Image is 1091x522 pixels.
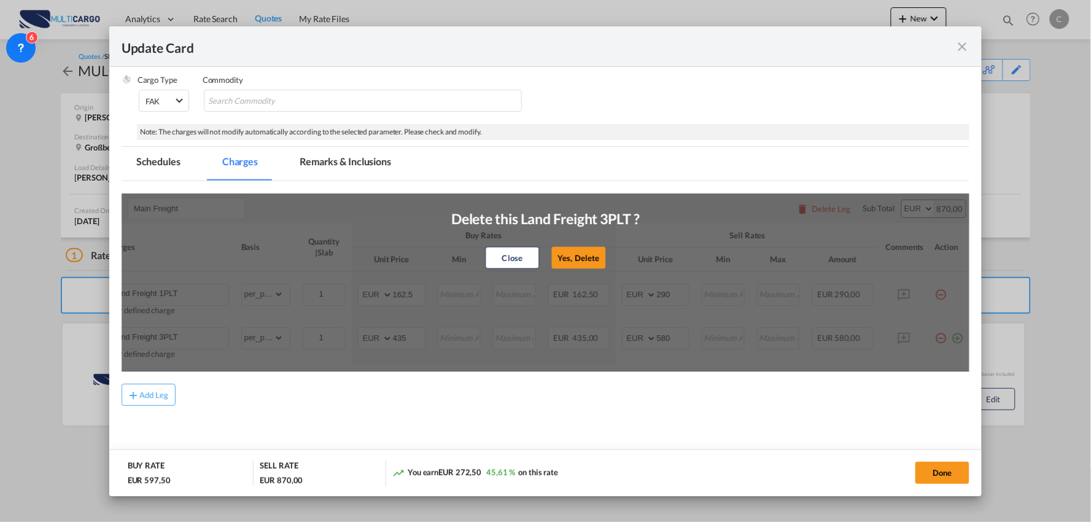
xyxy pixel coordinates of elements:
button: Done [915,462,969,484]
div: SELL RATE [260,460,298,474]
div: Add Leg [139,391,169,399]
button: Close [486,247,540,269]
md-tab-item: Remarks & Inclusions [285,147,406,181]
img: cargo.png [122,74,131,84]
div: BUY RATE [128,460,165,474]
button: Yes, Delete [552,247,606,269]
div: FAK [146,96,160,106]
input: Search Commodity [208,92,320,111]
md-icon: icon-trending-up [392,467,405,479]
md-tab-item: Charges [208,147,273,181]
md-select: Select Cargo type: FAK [139,90,189,112]
label: Cargo Type [138,75,177,85]
div: Note: The charges will not modify automatically according to the selected parameter. Please check... [137,124,970,141]
button: Add Leg [122,384,176,406]
span: EUR 272,50 [438,467,481,477]
div: EUR 597,50 [128,475,171,486]
md-pagination-wrapper: Use the left and right arrow keys to navigate between tabs [122,147,418,181]
label: Commodity [203,75,243,85]
div: You earn on this rate [392,467,558,480]
div: Update Card [122,39,955,54]
md-tab-item: Schedules [122,147,195,181]
md-dialog: Update Card Pickup ... [109,26,982,496]
md-icon: icon-plus md-link-fg s20 [127,389,139,401]
md-chips-wrap: Chips container with autocompletion. Enter the text area, type text to search, and then use the u... [204,90,522,112]
div: EUR 870,00 [260,475,303,486]
span: 45,61 % [486,467,515,477]
p: Delete this Land Freight 3PLT ? [451,209,640,228]
md-icon: icon-close fg-AAA8AD m-0 pointer [955,39,969,54]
